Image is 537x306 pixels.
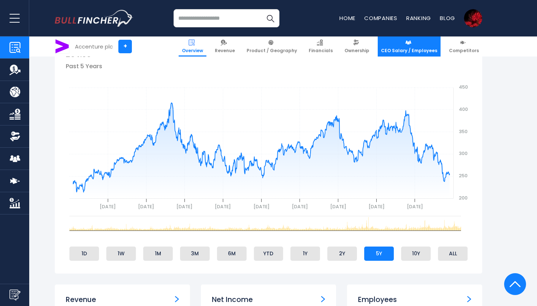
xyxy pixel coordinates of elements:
[100,204,116,210] text: [DATE]
[182,48,203,54] span: Overview
[212,295,253,305] h3: Net Income
[378,36,441,57] a: CEO Salary / Employees
[381,48,437,54] span: CEO Salary / Employees
[364,247,394,260] li: 5Y
[254,204,270,210] text: [DATE]
[449,48,479,54] span: Competitors
[438,247,468,260] li: ALL
[364,14,397,22] a: Companies
[339,14,355,22] a: Home
[66,50,91,59] span: 254.95
[292,204,308,210] text: [DATE]
[321,295,325,303] a: Net income
[180,247,210,260] li: 3M
[176,204,193,210] text: [DATE]
[55,39,69,53] img: ACN logo
[254,247,283,260] li: YTD
[118,40,132,53] a: +
[330,204,346,210] text: [DATE]
[459,195,468,201] text: 200
[116,51,137,58] span: +9.59%
[459,84,468,90] text: 450
[440,14,455,22] a: Blog
[69,247,99,260] li: 1D
[401,247,431,260] li: 10Y
[179,36,206,57] a: Overview
[358,295,397,305] h3: Employees
[243,36,300,57] a: Product / Geography
[369,204,385,210] text: [DATE]
[66,295,96,305] h3: Revenue
[215,204,231,210] text: [DATE]
[305,36,336,57] a: Financials
[55,10,133,27] img: bullfincher logo
[9,131,20,142] img: Ownership
[459,128,468,135] text: 350
[212,36,238,57] a: Revenue
[327,247,357,260] li: 2Y
[94,51,113,58] span: +22.30
[66,70,471,216] svg: gh
[459,106,468,112] text: 400
[247,48,297,54] span: Product / Geography
[446,36,482,57] a: Competitors
[55,10,133,27] a: Go to homepage
[138,204,154,210] text: [DATE]
[341,36,373,57] a: Ownership
[309,48,333,54] span: Financials
[406,14,431,22] a: Ranking
[407,204,423,210] text: [DATE]
[106,247,136,260] li: 1W
[290,247,320,260] li: 1Y
[261,9,279,27] button: Search
[344,48,369,54] span: Ownership
[215,48,235,54] span: Revenue
[175,295,179,303] a: Revenue
[75,42,113,51] div: Accenture plc
[66,62,102,70] span: Past 5 Years
[143,247,173,260] li: 1M
[217,247,247,260] li: 6M
[459,173,468,179] text: 250
[467,295,471,303] a: Employees
[459,150,468,156] text: 300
